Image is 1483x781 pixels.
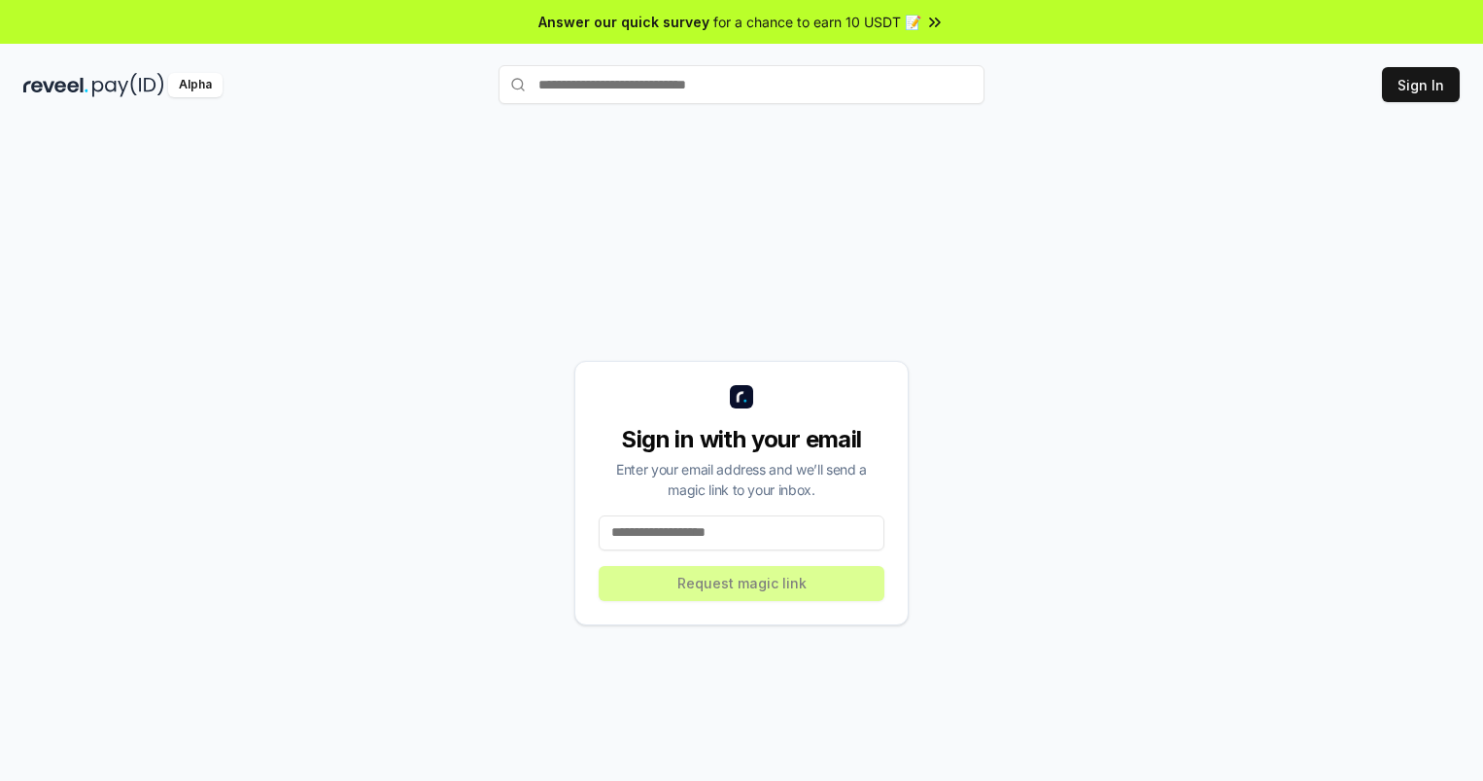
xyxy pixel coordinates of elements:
div: Sign in with your email [599,424,884,455]
img: reveel_dark [23,73,88,97]
img: logo_small [730,385,753,408]
span: Answer our quick survey [538,12,709,32]
span: for a chance to earn 10 USDT 📝 [713,12,921,32]
button: Sign In [1382,67,1460,102]
img: pay_id [92,73,164,97]
div: Alpha [168,73,223,97]
div: Enter your email address and we’ll send a magic link to your inbox. [599,459,884,500]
